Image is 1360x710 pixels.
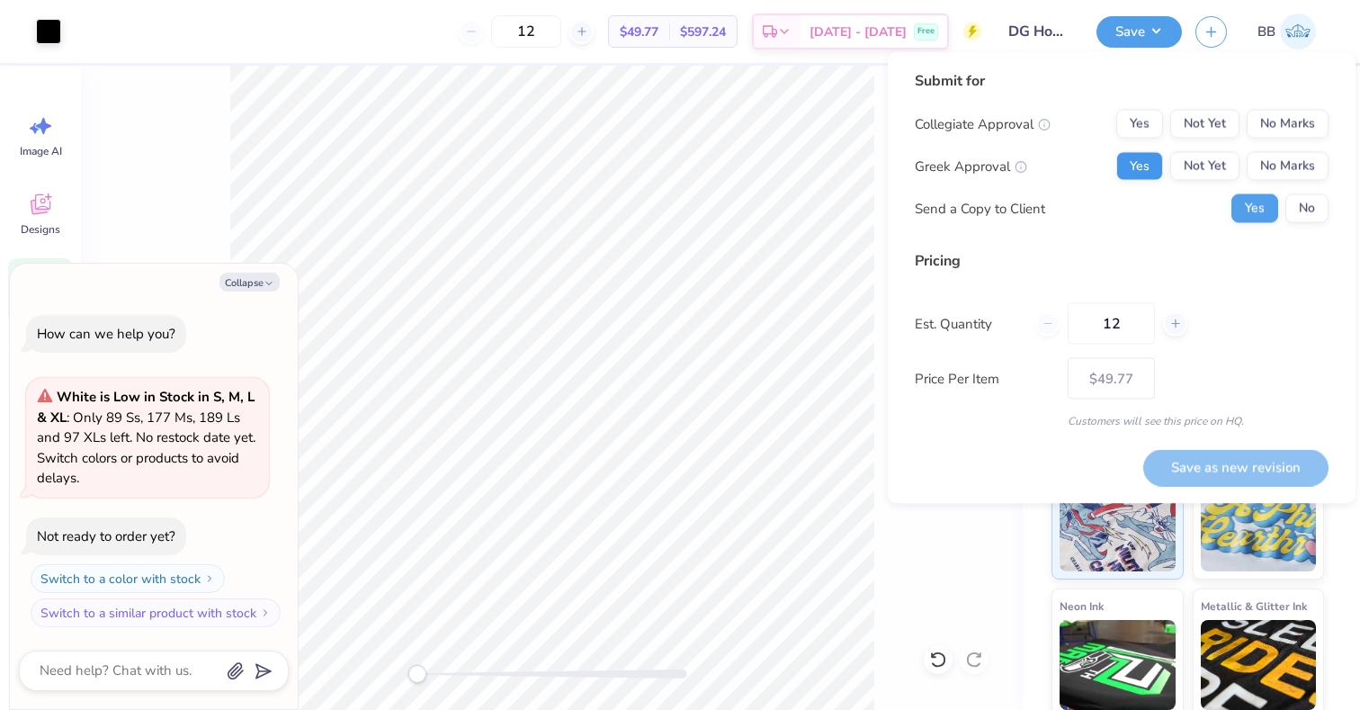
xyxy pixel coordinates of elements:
[20,144,62,158] span: Image AI
[408,665,426,683] div: Accessibility label
[21,222,60,237] span: Designs
[995,13,1083,49] input: Untitled Design
[1247,152,1329,181] button: No Marks
[810,22,907,41] span: [DATE] - [DATE]
[680,22,726,41] span: $597.24
[1201,620,1317,710] img: Metallic & Glitter Ink
[1116,152,1163,181] button: Yes
[31,564,225,593] button: Switch to a color with stock
[1060,597,1104,616] span: Neon Ink
[37,325,175,343] div: How can we help you?
[915,413,1329,429] div: Customers will see this price on HQ.
[1285,194,1329,223] button: No
[1170,110,1239,139] button: Not Yet
[260,607,271,618] img: Switch to a similar product with stock
[1060,481,1176,571] img: Standard
[1201,597,1307,616] span: Metallic & Glitter Ink
[915,70,1329,92] div: Submit for
[1201,481,1317,571] img: Puff Ink
[31,598,281,627] button: Switch to a similar product with stock
[915,113,1051,134] div: Collegiate Approval
[915,156,1027,176] div: Greek Approval
[1247,110,1329,139] button: No Marks
[37,388,255,427] strong: White is Low in Stock in S, M, L & XL
[1170,152,1239,181] button: Not Yet
[620,22,658,41] span: $49.77
[1231,194,1278,223] button: Yes
[1116,110,1163,139] button: Yes
[917,25,935,38] span: Free
[37,527,175,545] div: Not ready to order yet?
[915,198,1045,219] div: Send a Copy to Client
[915,368,1054,389] label: Price Per Item
[915,313,1022,334] label: Est. Quantity
[204,573,215,584] img: Switch to a color with stock
[1249,13,1324,49] a: BB
[1280,13,1316,49] img: Bennett Barth
[1060,620,1176,710] img: Neon Ink
[219,273,280,292] button: Collapse
[1096,16,1182,48] button: Save
[491,15,561,48] input: – –
[37,388,255,487] span: : Only 89 Ss, 177 Ms, 189 Ls and 97 XLs left. No restock date yet. Switch colors or products to a...
[1257,22,1275,42] span: BB
[915,250,1329,272] div: Pricing
[1068,303,1155,345] input: – –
